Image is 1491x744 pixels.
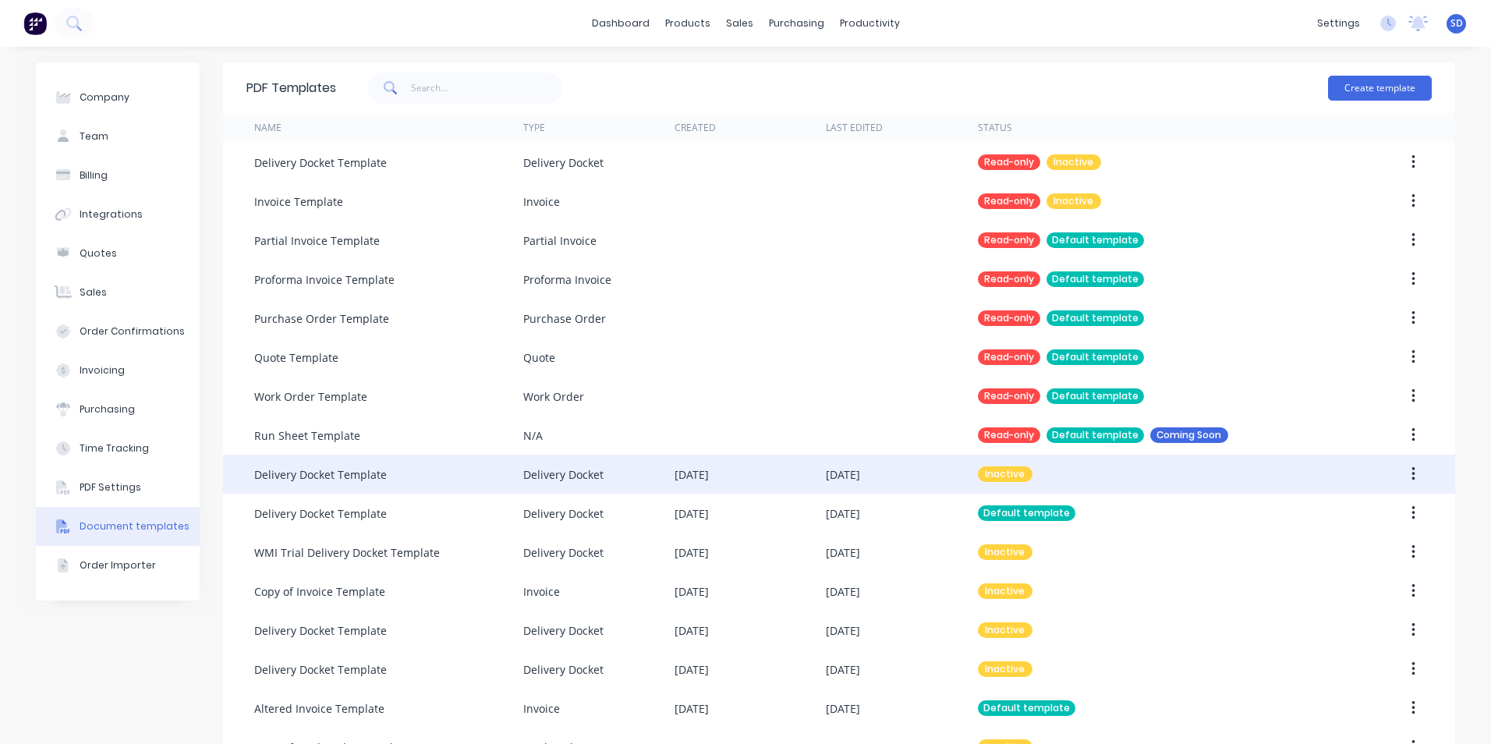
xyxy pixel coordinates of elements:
[36,78,200,117] button: Company
[254,661,387,678] div: Delivery Docket Template
[80,168,108,182] div: Billing
[254,622,387,639] div: Delivery Docket Template
[36,117,200,156] button: Team
[246,79,336,97] div: PDF Templates
[1309,12,1368,35] div: settings
[523,544,604,561] div: Delivery Docket
[675,505,709,522] div: [DATE]
[657,12,718,35] div: products
[36,429,200,468] button: Time Tracking
[978,661,1032,677] div: Inactive
[80,324,185,338] div: Order Confirmations
[80,129,108,143] div: Team
[1150,427,1228,443] div: Coming Soon
[826,661,860,678] div: [DATE]
[826,544,860,561] div: [DATE]
[1328,76,1432,101] button: Create template
[826,622,860,639] div: [DATE]
[978,310,1040,326] div: Read-only
[80,402,135,416] div: Purchasing
[80,480,141,494] div: PDF Settings
[978,427,1040,443] div: Read-only
[254,388,367,405] div: Work Order Template
[718,12,761,35] div: sales
[254,544,440,561] div: WMI Trial Delivery Docket Template
[36,468,200,507] button: PDF Settings
[826,505,860,522] div: [DATE]
[675,700,709,717] div: [DATE]
[1047,310,1144,326] div: Default template
[36,156,200,195] button: Billing
[36,195,200,234] button: Integrations
[254,271,395,288] div: Proforma Invoice Template
[254,505,387,522] div: Delivery Docket Template
[80,558,156,572] div: Order Importer
[675,544,709,561] div: [DATE]
[978,622,1032,638] div: Inactive
[1047,193,1101,209] div: Inactive
[978,349,1040,365] div: Read-only
[36,351,200,390] button: Invoicing
[1047,388,1144,404] div: Default template
[523,271,611,288] div: Proforma Invoice
[254,583,385,600] div: Copy of Invoice Template
[978,271,1040,287] div: Read-only
[80,90,129,105] div: Company
[1047,349,1144,365] div: Default template
[978,583,1032,599] div: Inactive
[80,519,189,533] div: Document templates
[36,312,200,351] button: Order Confirmations
[978,700,1075,716] div: Default template
[80,285,107,299] div: Sales
[523,583,560,600] div: Invoice
[523,193,560,210] div: Invoice
[523,661,604,678] div: Delivery Docket
[36,507,200,546] button: Document templates
[80,441,149,455] div: Time Tracking
[523,700,560,717] div: Invoice
[1047,232,1144,248] div: Default template
[978,232,1040,248] div: Read-only
[978,121,1012,135] div: Status
[826,121,883,135] div: Last Edited
[80,246,117,260] div: Quotes
[978,388,1040,404] div: Read-only
[978,505,1075,521] div: Default template
[826,700,860,717] div: [DATE]
[254,193,343,210] div: Invoice Template
[254,349,338,366] div: Quote Template
[826,583,860,600] div: [DATE]
[1047,271,1144,287] div: Default template
[523,154,604,171] div: Delivery Docket
[36,234,200,273] button: Quotes
[254,310,389,327] div: Purchase Order Template
[675,661,709,678] div: [DATE]
[675,583,709,600] div: [DATE]
[832,12,908,35] div: productivity
[523,121,545,135] div: Type
[523,232,597,249] div: Partial Invoice
[523,505,604,522] div: Delivery Docket
[675,121,716,135] div: Created
[523,622,604,639] div: Delivery Docket
[675,466,709,483] div: [DATE]
[254,121,282,135] div: Name
[80,363,125,377] div: Invoicing
[1047,154,1101,170] div: Inactive
[36,273,200,312] button: Sales
[254,232,380,249] div: Partial Invoice Template
[523,349,555,366] div: Quote
[23,12,47,35] img: Factory
[978,466,1032,482] div: Inactive
[80,207,143,221] div: Integrations
[523,427,543,444] div: N/A
[584,12,657,35] a: dashboard
[1450,16,1463,30] span: SD
[254,154,387,171] div: Delivery Docket Template
[523,310,606,327] div: Purchase Order
[1047,427,1144,443] div: Default template
[254,700,384,717] div: Altered Invoice Template
[978,193,1040,209] div: Read-only
[675,622,709,639] div: [DATE]
[254,427,360,444] div: Run Sheet Template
